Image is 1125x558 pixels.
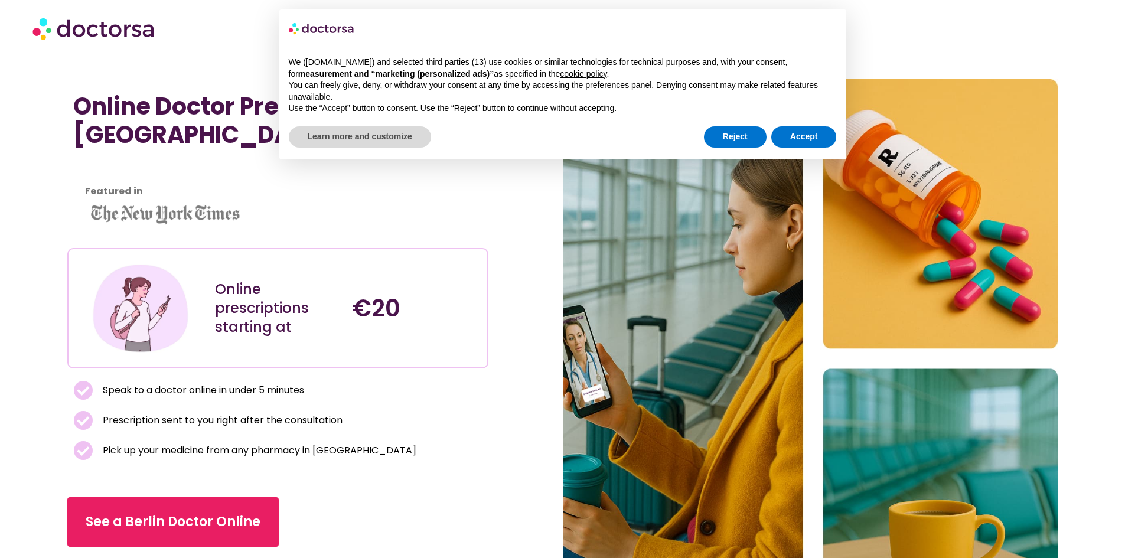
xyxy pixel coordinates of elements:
a: cookie policy [560,69,606,79]
span: See a Berlin Doctor Online [86,513,260,531]
img: Illustration depicting a young woman in a casual outfit, engaged with her smartphone. She has a p... [90,258,191,358]
span: Prescription sent to you right after the consultation [100,412,343,429]
div: Online prescriptions starting at [215,280,341,337]
a: See a Berlin Doctor Online [67,497,279,547]
img: logo [289,19,355,38]
strong: measurement and “marketing (personalized ads)” [298,69,494,79]
h1: Online Doctor Prescription in [GEOGRAPHIC_DATA] [73,92,482,149]
iframe: Customer reviews powered by Trustpilot [73,161,250,175]
button: Reject [704,126,767,148]
button: Accept [771,126,837,148]
p: We ([DOMAIN_NAME]) and selected third parties (13) use cookies or similar technologies for techni... [289,57,837,80]
strong: Featured in [85,184,143,198]
span: Pick up your medicine from any pharmacy in [GEOGRAPHIC_DATA] [100,442,416,459]
button: Learn more and customize [289,126,431,148]
span: Speak to a doctor online in under 5 minutes [100,382,304,399]
p: Use the “Accept” button to consent. Use the “Reject” button to continue without accepting. [289,103,837,115]
iframe: Customer reviews powered by Trustpilot [73,175,482,189]
p: You can freely give, deny, or withdraw your consent at any time by accessing the preferences pane... [289,80,837,103]
h4: €20 [353,294,478,322]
